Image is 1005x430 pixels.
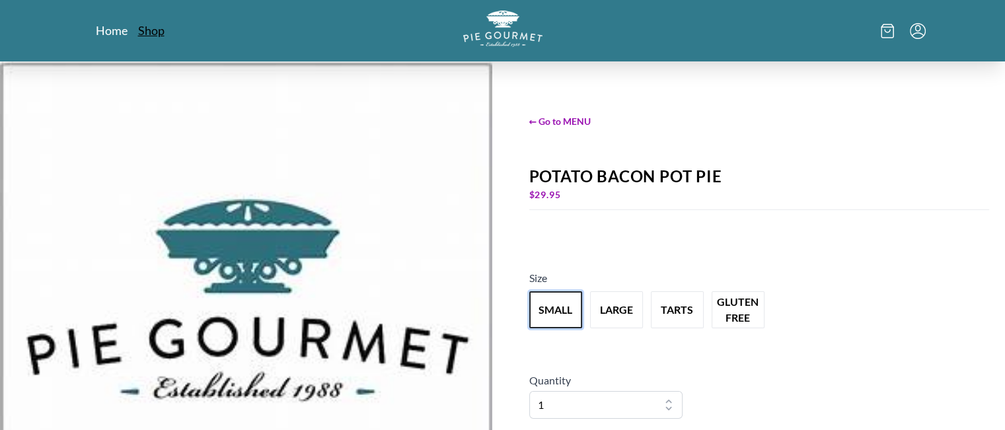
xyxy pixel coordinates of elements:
[529,186,990,204] div: $ 29.95
[529,114,990,128] span: ← Go to MENU
[529,271,547,284] span: Size
[463,11,542,47] img: logo
[712,291,764,328] button: Variant Swatch
[96,22,128,38] a: Home
[529,391,683,419] select: Quantity
[529,167,990,186] div: Potato Bacon Pot Pie
[590,291,643,328] button: Variant Swatch
[529,291,582,328] button: Variant Swatch
[651,291,704,328] button: Variant Swatch
[529,374,571,386] span: Quantity
[910,23,926,39] button: Menu
[138,22,165,38] a: Shop
[463,11,542,51] a: Logo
